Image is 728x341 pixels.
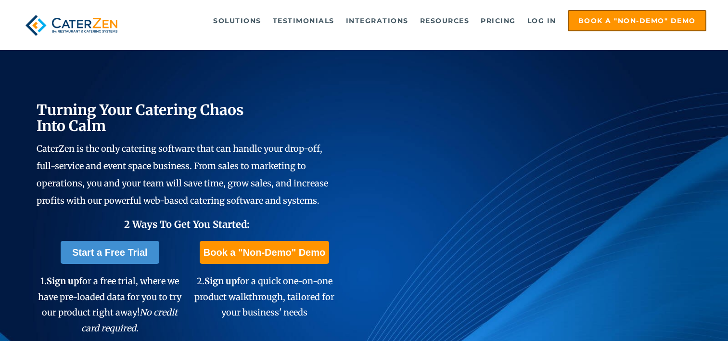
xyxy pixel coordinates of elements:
[568,10,706,31] a: Book a "Non-Demo" Demo
[642,303,717,330] iframe: Help widget launcher
[523,11,561,30] a: Log in
[415,11,474,30] a: Resources
[22,10,121,40] img: caterzen
[200,241,329,264] a: Book a "Non-Demo" Demo
[268,11,339,30] a: Testimonials
[38,275,181,333] span: 1. for a free trial, where we have pre-loaded data for you to try our product right away!
[194,275,334,318] span: 2. for a quick one-on-one product walkthrough, tailored for your business' needs
[61,241,159,264] a: Start a Free Trial
[37,143,328,206] span: CaterZen is the only catering software that can handle your drop-off, full-service and event spac...
[139,10,706,31] div: Navigation Menu
[81,307,178,333] em: No credit card required.
[204,275,237,287] span: Sign up
[341,11,413,30] a: Integrations
[124,218,250,230] span: 2 Ways To Get You Started:
[47,275,79,287] span: Sign up
[37,101,244,135] span: Turning Your Catering Chaos Into Calm
[476,11,521,30] a: Pricing
[208,11,266,30] a: Solutions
